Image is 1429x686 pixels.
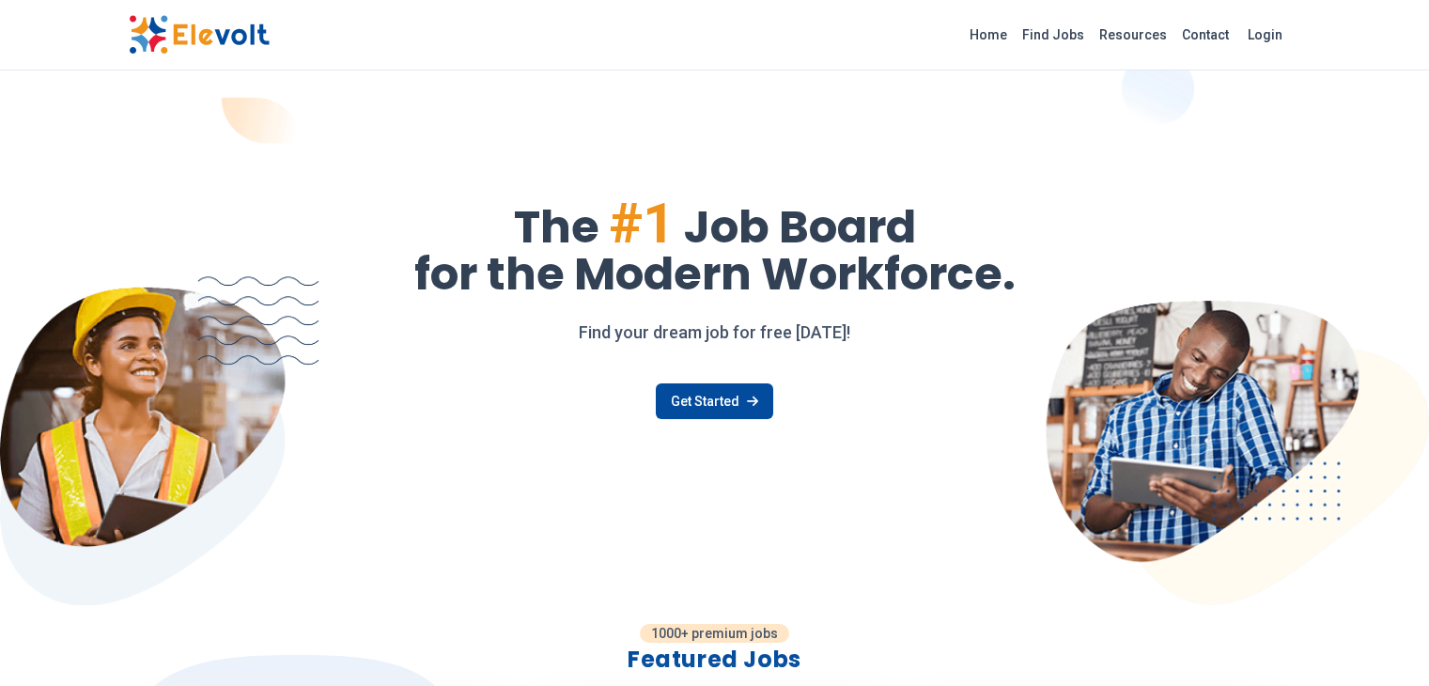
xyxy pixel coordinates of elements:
h2: Featured Jobs [151,645,1279,675]
a: Find Jobs [1015,20,1092,50]
a: Contact [1174,20,1236,50]
img: Elevolt [129,15,270,55]
a: Resources [1092,20,1174,50]
p: 1000+ premium jobs [640,624,789,643]
h1: The Job Board for the Modern Workforce. [129,195,1301,297]
a: Login [1236,16,1294,54]
p: Find your dream job for free [DATE]! [129,320,1301,346]
a: Home [962,20,1015,50]
span: #1 [609,190,675,257]
a: Get Started [656,383,773,419]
